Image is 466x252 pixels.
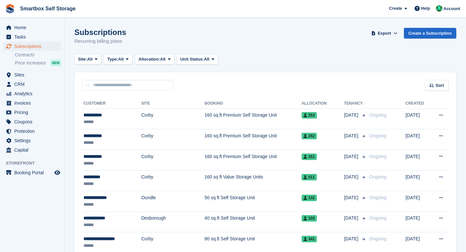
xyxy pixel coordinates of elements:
td: Oundle [141,191,205,212]
span: [DATE] [344,194,360,201]
a: menu [3,32,61,41]
span: Type: [107,56,118,63]
td: [DATE] [405,150,430,170]
td: [DATE] [405,191,430,212]
span: [DATE] [344,153,360,160]
span: Ongoing [369,215,386,221]
button: Export [370,28,399,39]
span: Sites [14,70,53,79]
span: Ongoing [369,133,386,138]
a: menu [3,42,61,51]
td: 50 sq ft Self Storage Unit [205,191,302,212]
span: Ongoing [369,195,386,200]
button: Type: All [104,54,132,65]
img: Elinor Shepherd [436,5,442,12]
span: [DATE] [344,112,360,119]
td: 40 sq.ft Self Storage Unit [205,212,302,232]
span: 341 [302,236,317,242]
span: Settings [14,136,53,145]
span: Tasks [14,32,53,41]
span: Price increases [15,60,46,66]
td: Corby [141,129,205,150]
a: menu [3,98,61,108]
th: Created [405,98,430,109]
span: 103 [302,215,317,222]
a: Price increases NEW [15,59,61,66]
a: menu [3,127,61,136]
span: All [118,56,124,63]
span: Analytics [14,89,53,98]
p: Recurring billing plans [74,38,126,45]
span: Unit Status: [180,56,204,63]
span: All [204,56,209,63]
td: [DATE] [405,129,430,150]
span: 011 [302,174,317,180]
span: Help [421,5,430,12]
span: Ongoing [369,236,386,241]
span: [DATE] [344,215,360,222]
span: All [160,56,166,63]
td: Desborough [141,212,205,232]
a: menu [3,108,61,117]
span: Allocation: [139,56,160,63]
span: 253 [302,112,317,119]
span: Ongoing [369,174,386,179]
span: Ongoing [369,112,386,118]
span: 252 [302,133,317,139]
span: Create [389,5,402,12]
td: [DATE] [405,170,430,191]
span: All [87,56,93,63]
th: Allocation [302,98,344,109]
button: Site: All [74,54,101,65]
td: 160 sq.ft Premium Self Storage Unit [205,109,302,129]
a: menu [3,117,61,126]
span: Ongoing [369,154,386,159]
span: Protection [14,127,53,136]
span: Subscriptions [14,42,53,51]
a: menu [3,89,61,98]
td: 160 sq.ft Premium Self Storage Unit [205,150,302,170]
span: 132 [302,195,317,201]
span: Booking Portal [14,168,53,177]
a: Preview store [53,169,61,177]
a: Contracts [15,52,61,58]
a: Create a Subscription [404,28,456,39]
a: Smartbox Self Storage [17,3,78,14]
div: NEW [50,60,61,66]
span: Sort [436,82,444,89]
img: stora-icon-8386f47178a22dfd0bd8f6a31ec36ba5ce8667c1dd55bd0f319d3a0aa187defe.svg [5,4,15,14]
span: Home [14,23,53,32]
td: [DATE] [405,109,430,129]
span: Coupons [14,117,53,126]
th: Site [141,98,205,109]
a: menu [3,70,61,79]
button: Allocation: All [135,54,174,65]
a: menu [3,23,61,32]
span: [DATE] [344,174,360,180]
span: Site: [78,56,87,63]
td: [DATE] [405,212,430,232]
a: menu [3,145,61,155]
span: Invoices [14,98,53,108]
td: 160 sq.ft Premium Self Storage Unit [205,129,302,150]
th: Booking [205,98,302,109]
span: 251 [302,154,317,160]
span: CRM [14,80,53,89]
a: menu [3,80,61,89]
td: Corby [141,109,205,129]
h1: Subscriptions [74,28,126,37]
td: 160 sq ft Value Storage Units [205,170,302,191]
th: Customer [82,98,141,109]
td: Corby [141,170,205,191]
span: [DATE] [344,235,360,242]
span: Capital [14,145,53,155]
button: Unit Status: All [177,54,218,65]
span: Account [443,6,460,12]
a: menu [3,168,61,177]
a: menu [3,136,61,145]
td: Corby [141,150,205,170]
th: Tenancy [344,98,367,109]
span: [DATE] [344,132,360,139]
span: Export [378,30,391,37]
span: Storefront [6,160,64,166]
